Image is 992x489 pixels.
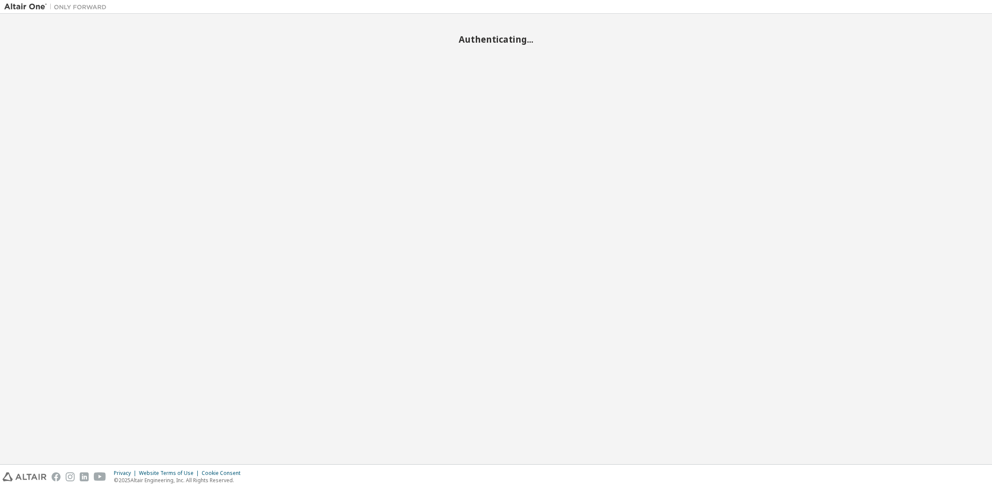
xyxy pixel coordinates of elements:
img: Altair One [4,3,111,11]
img: facebook.svg [52,472,61,481]
div: Privacy [114,470,139,477]
img: youtube.svg [94,472,106,481]
div: Cookie Consent [202,470,246,477]
img: linkedin.svg [80,472,89,481]
img: instagram.svg [66,472,75,481]
img: altair_logo.svg [3,472,46,481]
p: © 2025 Altair Engineering, Inc. All Rights Reserved. [114,477,246,484]
div: Website Terms of Use [139,470,202,477]
h2: Authenticating... [4,34,988,45]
